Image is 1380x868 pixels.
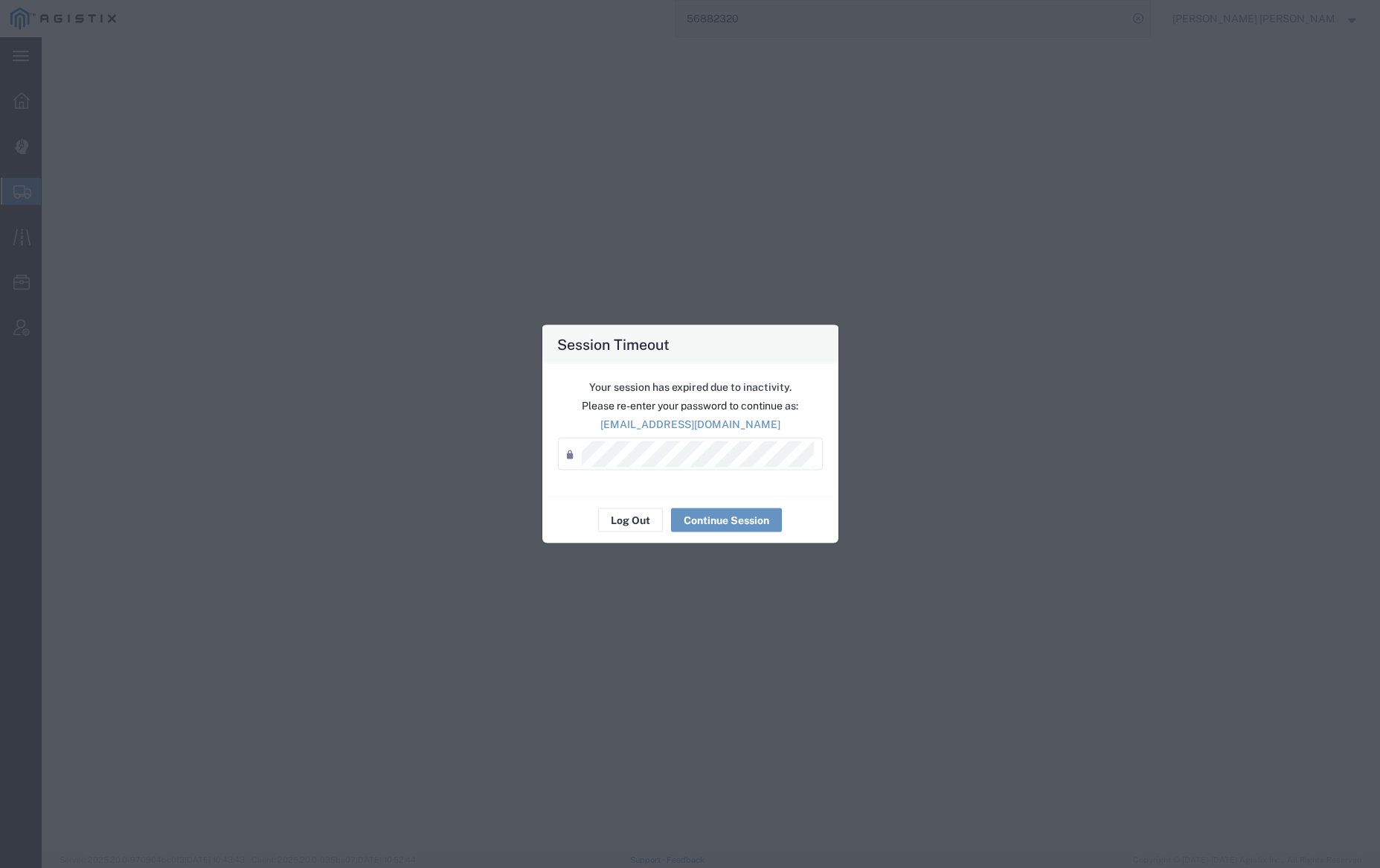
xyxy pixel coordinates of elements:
[558,380,823,395] p: Your session has expired due to inactivity.
[598,508,663,532] button: Log Out
[671,508,782,532] button: Continue Session
[557,334,670,355] h4: Session Timeout
[558,417,823,433] p: [EMAIL_ADDRESS][DOMAIN_NAME]
[558,398,823,414] p: Please re-enter your password to continue as:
